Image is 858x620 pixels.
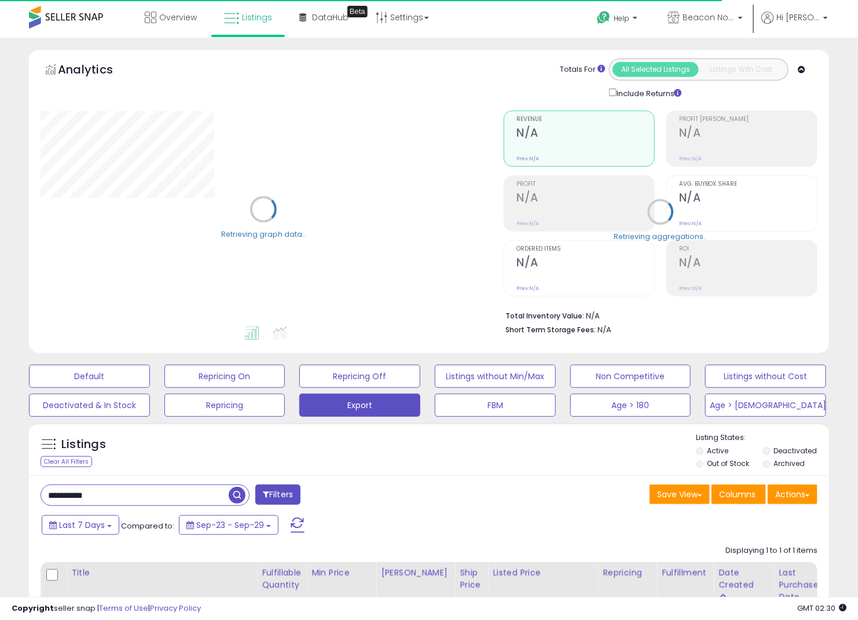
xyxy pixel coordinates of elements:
span: Help [614,13,629,23]
div: Tooltip anchor [347,6,368,17]
button: Repricing On [164,365,285,388]
button: Listings without Cost [705,365,826,388]
a: Privacy Policy [150,603,201,614]
button: Repricing [164,394,285,417]
h5: Analytics [58,61,135,80]
button: Columns [712,485,766,504]
h5: Listings [61,436,106,453]
span: Listings [242,12,272,23]
div: Min Price [311,567,371,579]
button: Default [29,365,150,388]
div: Date Created [718,567,769,591]
button: Non Competitive [570,365,691,388]
button: Deactivated & In Stock [29,394,150,417]
button: Filters [255,485,300,505]
button: Last 7 Days [42,515,119,535]
label: Active [707,446,728,456]
button: Age > [DEMOGRAPHIC_DATA] [705,394,826,417]
span: Overview [159,12,197,23]
button: Actions [768,485,817,504]
div: [PERSON_NAME] [381,567,450,579]
div: Clear All Filters [41,456,92,467]
button: Listings With Cost [698,62,784,77]
span: Sep-23 - Sep-29 [196,519,264,531]
div: Title [71,567,252,579]
label: Deactivated [773,446,817,456]
button: All Selected Listings [613,62,699,77]
div: Retrieving graph data.. [221,229,306,240]
button: Save View [650,485,710,504]
button: Age > 180 [570,394,691,417]
button: Listings without Min/Max [435,365,556,388]
div: Listed Price [493,567,593,579]
label: Archived [773,458,805,468]
button: Sep-23 - Sep-29 [179,515,278,535]
div: Repricing [603,567,652,579]
div: Ship Price [460,567,483,591]
div: seller snap | | [12,603,201,614]
a: Help [588,2,649,38]
div: Displaying 1 to 1 of 1 items [725,545,817,556]
label: Out of Stock [707,458,749,468]
button: Repricing Off [299,365,420,388]
div: Retrieving aggregations.. [614,232,707,242]
p: Listing States: [696,432,830,443]
span: Columns [719,489,756,500]
span: Hi [PERSON_NAME] [776,12,820,23]
button: Export [299,394,420,417]
div: Totals For [560,64,605,75]
a: Terms of Use [99,603,148,614]
button: FBM [435,394,556,417]
span: 2025-10-7 02:30 GMT [797,603,846,614]
div: Fulfillment [662,567,709,579]
div: Fulfillable Quantity [262,567,302,591]
div: Last Purchase Date (GMT) [779,567,821,615]
i: Get Help [596,10,611,25]
span: Last 7 Days [59,519,105,531]
span: Compared to: [121,520,174,531]
span: Beacon North [683,12,735,23]
div: Include Returns [600,86,696,99]
span: DataHub [312,12,349,23]
a: Hi [PERSON_NAME] [761,12,828,38]
strong: Copyright [12,603,54,614]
